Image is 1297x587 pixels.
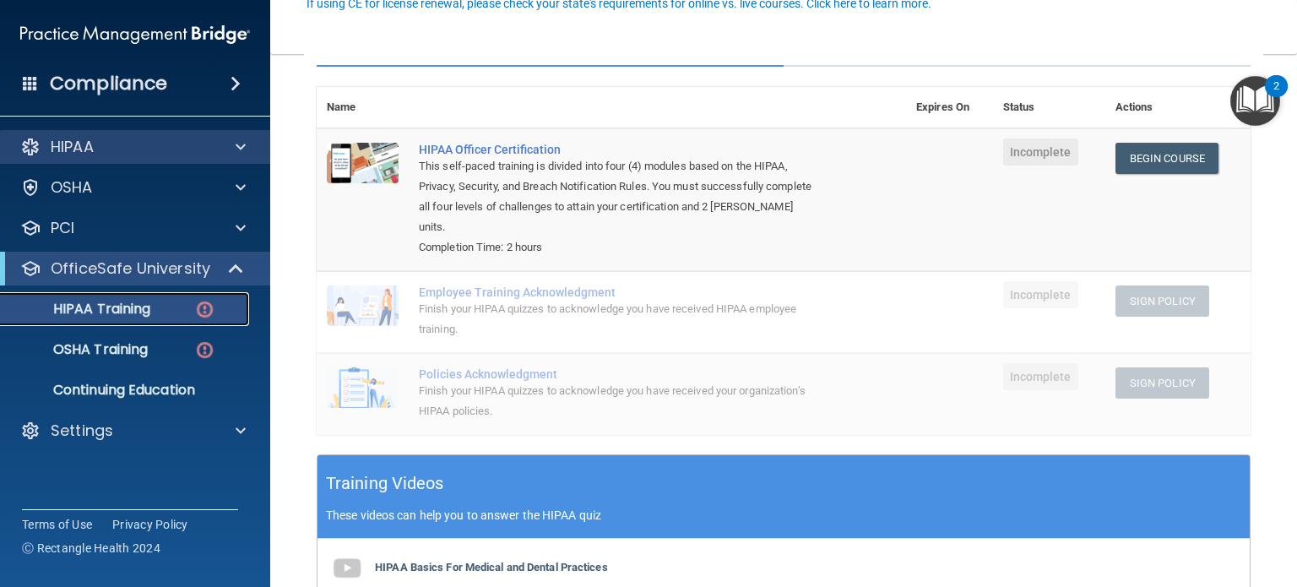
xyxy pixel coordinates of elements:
a: PCI [20,218,246,238]
h4: Compliance [50,72,167,95]
div: Policies Acknowledgment [419,367,822,381]
button: Sign Policy [1115,285,1209,317]
button: Open Resource Center, 2 new notifications [1230,76,1280,126]
div: Employee Training Acknowledgment [419,285,822,299]
a: Terms of Use [22,516,92,533]
th: Name [317,87,409,128]
span: Ⓒ Rectangle Health 2024 [22,540,160,557]
p: These videos can help you to answer the HIPAA quiz [326,508,1241,522]
p: PCI [51,218,74,238]
span: Incomplete [1003,363,1078,390]
a: OSHA [20,177,246,198]
button: Sign Policy [1115,367,1209,399]
span: Incomplete [1003,281,1078,308]
h5: Training Videos [326,469,444,498]
a: Settings [20,421,246,441]
img: danger-circle.6113f641.png [194,340,215,361]
div: This self-paced training is divided into four (4) modules based on the HIPAA, Privacy, Security, ... [419,156,822,237]
th: Actions [1105,87,1251,128]
img: danger-circle.6113f641.png [194,299,215,320]
div: 2 [1273,86,1279,108]
p: HIPAA Training [11,301,150,318]
p: OSHA [51,177,93,198]
th: Expires On [906,87,993,128]
p: OfficeSafe University [51,258,210,279]
a: Privacy Policy [112,516,188,533]
div: Finish your HIPAA quizzes to acknowledge you have received your organization’s HIPAA policies. [419,381,822,421]
img: gray_youtube_icon.38fcd6cc.png [330,552,364,585]
a: OfficeSafe University [20,258,245,279]
p: Settings [51,421,113,441]
p: Continuing Education [11,382,241,399]
span: Incomplete [1003,139,1078,166]
a: HIPAA Officer Certification [419,143,822,156]
th: Status [993,87,1105,128]
div: Completion Time: 2 hours [419,237,822,258]
a: HIPAA [20,137,246,157]
div: Finish your HIPAA quizzes to acknowledge you have received HIPAA employee training. [419,299,822,340]
img: PMB logo [20,18,250,52]
b: HIPAA Basics For Medical and Dental Practices [375,561,608,573]
p: OSHA Training [11,341,148,358]
a: Begin Course [1115,143,1218,174]
p: HIPAA [51,137,94,157]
